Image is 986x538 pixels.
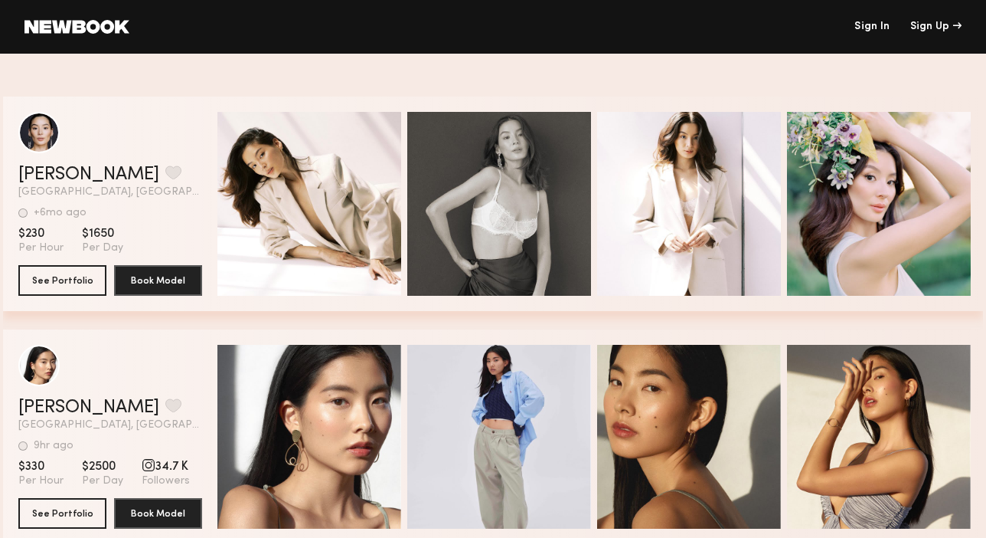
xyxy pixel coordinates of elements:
span: $1650 [82,226,123,241]
div: Sign Up [910,21,962,32]
span: 34.7 K [142,459,190,474]
span: $2500 [82,459,123,474]
button: See Portfolio [18,498,106,529]
span: Followers [142,474,190,488]
span: Per Day [82,241,123,255]
a: [PERSON_NAME] [18,166,159,184]
span: Per Hour [18,474,64,488]
div: 9hr ago [34,441,73,451]
span: [GEOGRAPHIC_DATA], [GEOGRAPHIC_DATA] [18,420,202,431]
button: See Portfolio [18,265,106,296]
button: Book Model [114,498,202,529]
a: Sign In [854,21,890,32]
span: [GEOGRAPHIC_DATA], [GEOGRAPHIC_DATA] [18,187,202,198]
a: [PERSON_NAME] [18,399,159,417]
button: Book Model [114,265,202,296]
span: Per Day [82,474,123,488]
span: $330 [18,459,64,474]
div: +6mo ago [34,208,87,218]
span: Per Hour [18,241,64,255]
span: $230 [18,226,64,241]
